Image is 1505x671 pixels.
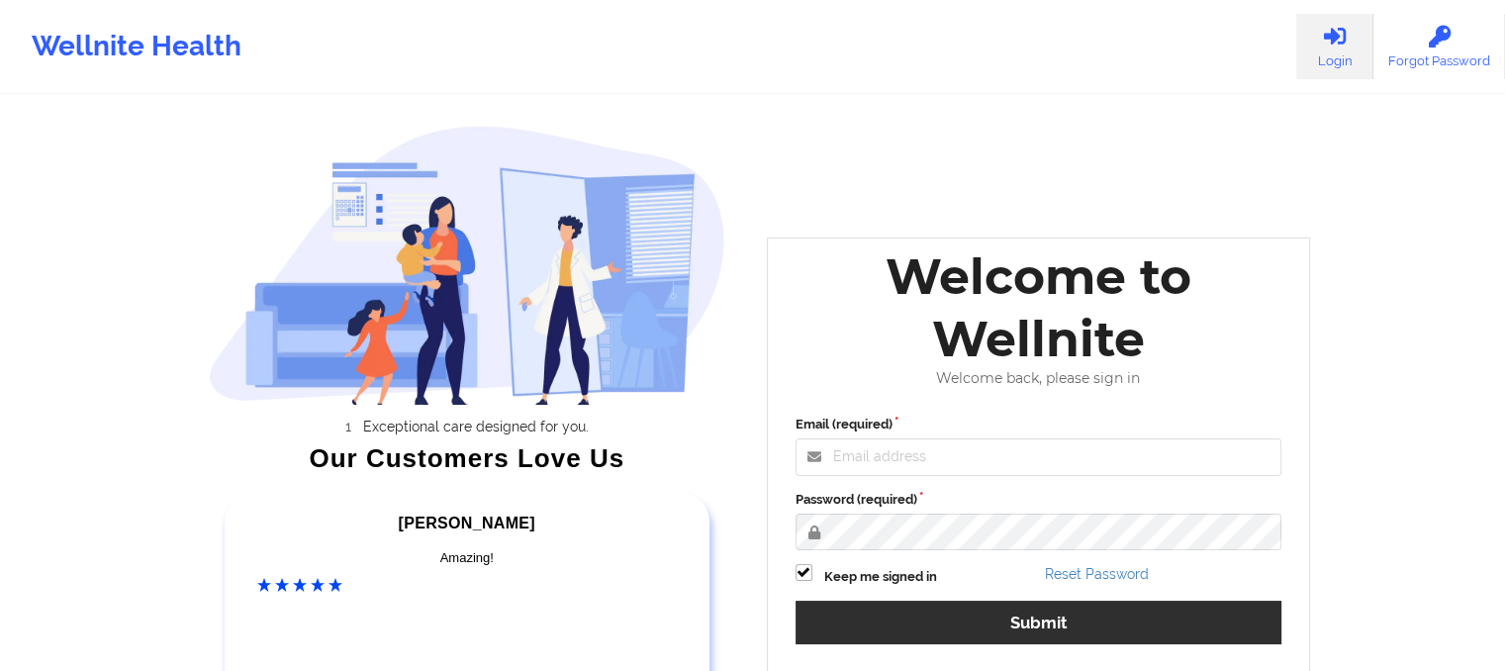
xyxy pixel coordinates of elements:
[796,415,1282,434] label: Email (required)
[782,245,1296,370] div: Welcome to Wellnite
[209,448,725,468] div: Our Customers Love Us
[227,419,725,434] li: Exceptional care designed for you.
[796,438,1282,476] input: Email address
[796,601,1282,643] button: Submit
[824,567,937,587] label: Keep me signed in
[1373,14,1505,79] a: Forgot Password
[1296,14,1373,79] a: Login
[1045,566,1149,582] a: Reset Password
[796,490,1282,510] label: Password (required)
[399,515,535,531] span: [PERSON_NAME]
[257,548,677,568] div: Amazing!
[782,370,1296,387] div: Welcome back, please sign in
[209,125,725,405] img: wellnite-auth-hero_200.c722682e.png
